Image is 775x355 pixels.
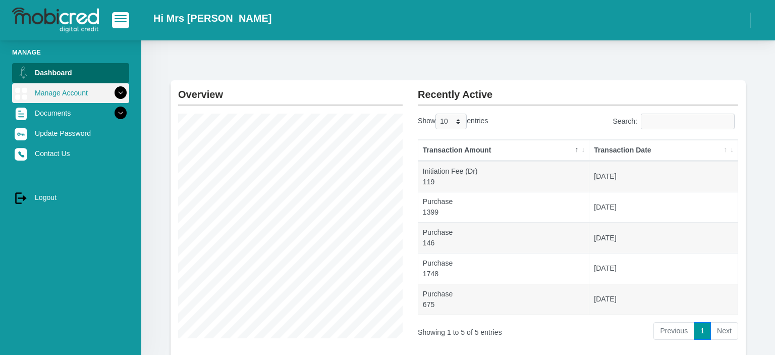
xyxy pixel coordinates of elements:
h2: Hi Mrs [PERSON_NAME] [153,12,271,24]
h2: Overview [178,80,403,100]
td: Purchase 146 [418,222,589,253]
a: Dashboard [12,63,129,82]
h2: Recently Active [418,80,738,100]
a: Documents [12,104,129,123]
a: Update Password [12,124,129,143]
a: Manage Account [12,83,129,103]
th: Transaction Date: activate to sort column ascending [589,140,738,161]
div: Showing 1 to 5 of 5 entries [418,321,542,338]
td: [DATE] [589,284,738,315]
a: Contact Us [12,144,129,163]
label: Search: [613,114,738,129]
td: [DATE] [589,192,738,223]
td: Purchase 1399 [418,192,589,223]
li: Manage [12,47,129,57]
td: Initiation Fee (Dr) 119 [418,161,589,192]
td: [DATE] [589,161,738,192]
td: Purchase 1748 [418,253,589,284]
input: Search: [641,114,735,129]
td: [DATE] [589,253,738,284]
select: Showentries [435,114,467,129]
th: Transaction Amount: activate to sort column descending [418,140,589,161]
label: Show entries [418,114,488,129]
td: [DATE] [589,222,738,253]
a: Logout [12,188,129,207]
a: 1 [694,322,711,340]
img: logo-mobicred.svg [12,8,99,33]
td: Purchase 675 [418,284,589,315]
